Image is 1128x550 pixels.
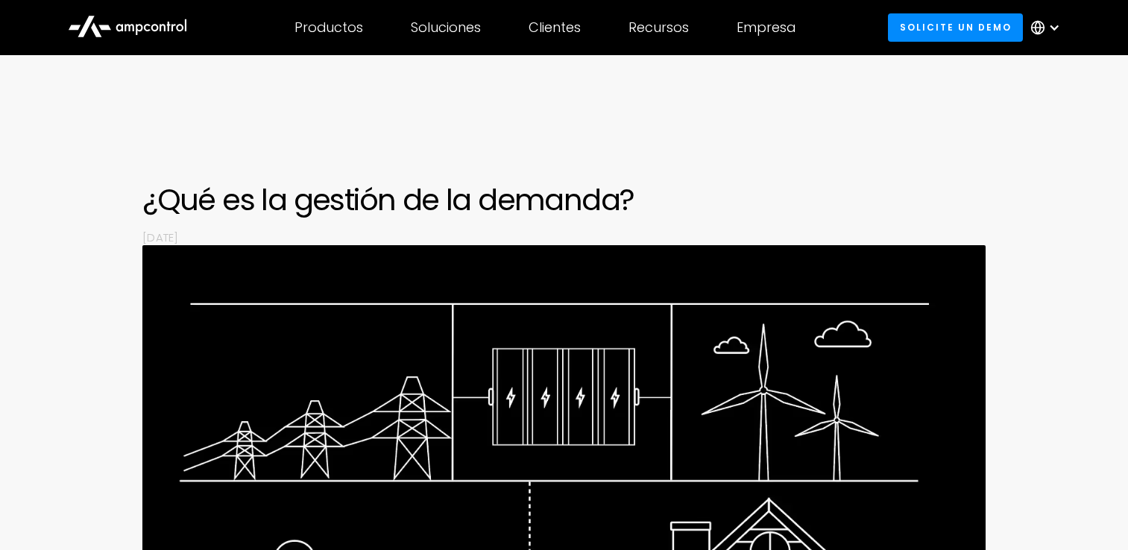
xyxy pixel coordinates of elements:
div: Clientes [529,19,581,36]
div: Productos [294,19,363,36]
h1: ¿Qué es la gestión de la demanda? [142,182,985,218]
div: Empresa [737,19,795,36]
div: Recursos [628,19,689,36]
div: Soluciones [411,19,481,36]
p: [DATE] [142,230,985,245]
a: Solicite un demo [888,13,1023,41]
